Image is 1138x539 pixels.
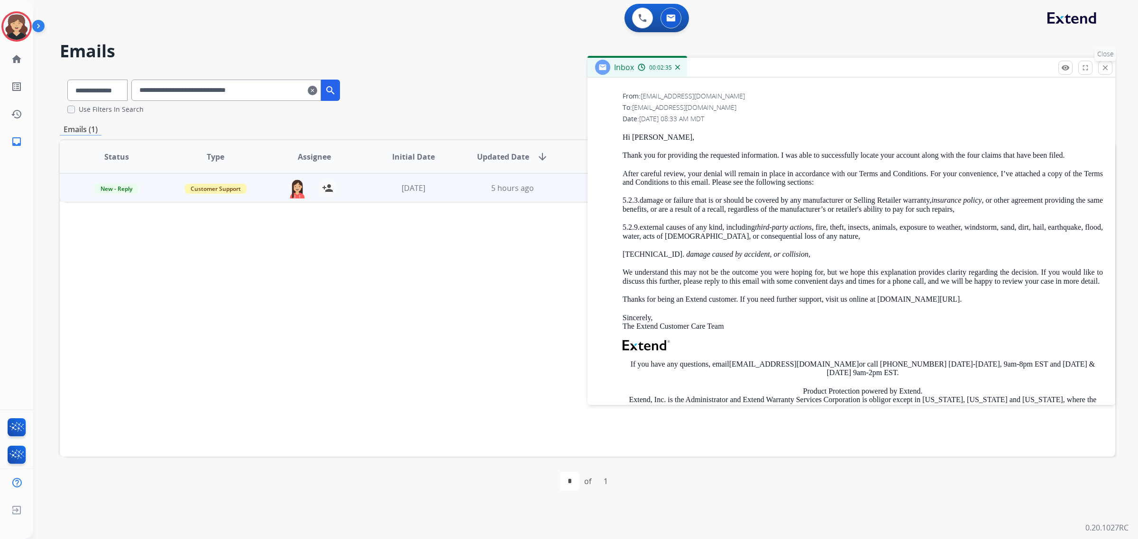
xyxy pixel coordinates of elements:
p: Close [1095,47,1116,61]
img: Extend Logo [623,340,670,350]
p: Emails (1) [60,124,101,135]
p: If you have any questions, email or call [PHONE_NUMBER] [DATE]-[DATE], 9am-8pm EST and [DATE] & [... [623,360,1103,377]
mat-icon: remove_red_eye [1061,63,1070,72]
a: [TECHNICAL_ID]. [623,250,684,258]
p: Product Protection powered by Extend. Extend, Inc. is the Administrator and Extend Warranty Servi... [623,387,1103,431]
span: Status [104,151,129,162]
p: Hi [PERSON_NAME], [623,133,1103,142]
p: Thank you for providing the requested information. I was able to successfully locate your account... [623,151,1103,160]
mat-icon: fullscreen [1081,63,1090,72]
span: 5 hours ago [491,183,534,193]
a: [EMAIL_ADDRESS][DOMAIN_NAME] [729,360,859,368]
span: Initial Date [392,151,435,162]
p: After careful review, your denial will remain in place in accordance with our Terms and Condition... [623,170,1103,187]
mat-icon: home [11,54,22,65]
div: To: [623,103,1103,112]
p: We understand this may not be the outcome you were hoping for, but we hope this explanation provi... [623,268,1103,286]
div: From: [623,91,1103,101]
mat-icon: clear [308,85,317,96]
h2: Emails [60,42,1115,61]
span: [DATE] 08:33 AM MDT [639,114,704,123]
span: Updated Date [477,151,529,162]
span: 00:02:35 [649,64,672,72]
span: [DATE] [402,183,425,193]
div: 1 [596,472,615,491]
strong: third-party actions [755,223,812,231]
strong: insurance policy [931,196,982,204]
mat-icon: history [11,108,22,120]
span: [EMAIL_ADDRESS][DOMAIN_NAME] [641,91,745,100]
mat-icon: person_add [322,182,333,194]
mat-icon: arrow_downward [537,151,548,162]
strong: damage caused by accident, or collision, [686,250,810,258]
span: Inbox [614,62,634,72]
p: 0.20.1027RC [1085,522,1129,533]
img: avatar [3,13,30,40]
p: Thanks for being an Extend customer. If you need further support, visit us online at [DOMAIN_NAME... [623,295,1103,304]
div: of [584,476,591,487]
button: Close [1098,61,1112,75]
mat-icon: inbox [11,136,22,147]
span: New - Reply [95,184,138,194]
p: external causes of any kind, including , fire, theft, insects, animals, exposure to weather, wind... [623,223,1103,241]
img: agent-avatar [288,179,307,198]
div: Date: [623,114,1103,124]
span: Customer Support [185,184,247,194]
mat-icon: search [325,85,336,96]
a: 5.2.9. [623,223,640,231]
span: Type [207,151,224,162]
mat-icon: close [1101,63,1110,72]
p: damage or failure that is or should be covered by any manufacturer or Selling Retailer warranty, ... [623,196,1103,214]
p: Sincerely, The Extend Customer Care Team [623,314,1103,331]
mat-icon: list_alt [11,81,22,92]
span: [EMAIL_ADDRESS][DOMAIN_NAME] [632,103,736,112]
label: Use Filters In Search [79,105,144,114]
span: Assignee [298,151,331,162]
a: 5.2.3. [623,196,640,204]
